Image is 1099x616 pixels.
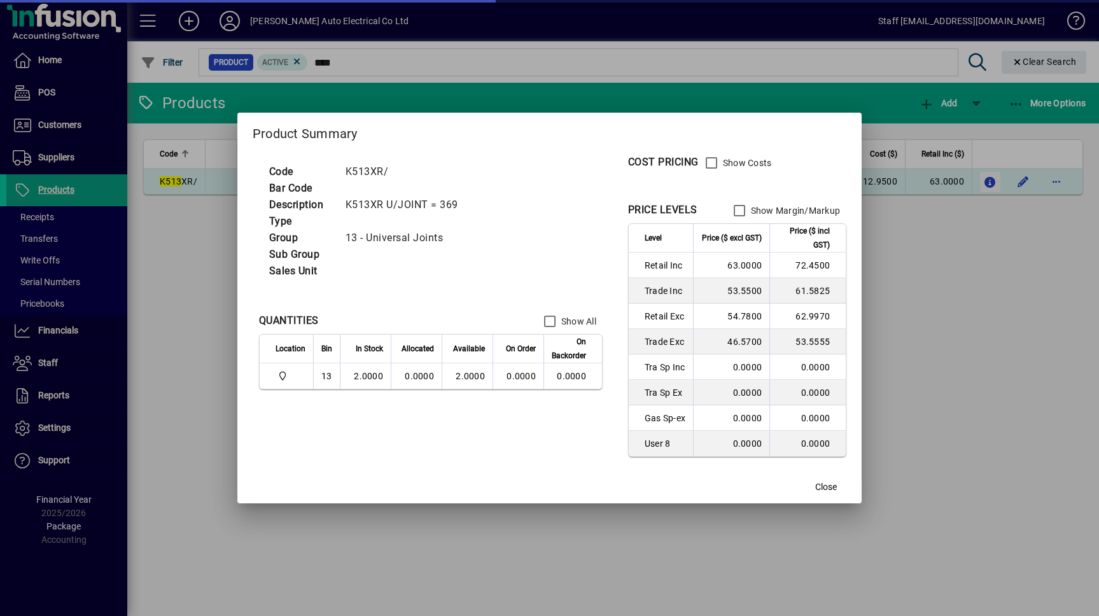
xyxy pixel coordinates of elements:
td: 0.0000 [543,363,602,389]
td: 0.0000 [769,405,846,431]
span: In Stock [356,342,383,356]
td: 13 - Universal Joints [339,230,473,246]
td: 53.5555 [769,329,846,354]
td: 63.0000 [693,253,769,278]
td: Sales Unit [263,263,339,279]
td: Code [263,164,339,180]
td: 13 [313,363,340,389]
span: User 8 [645,437,685,450]
td: Bar Code [263,180,339,197]
td: 54.7800 [693,304,769,329]
td: 46.5700 [693,329,769,354]
span: Gas Sp-ex [645,412,685,424]
span: Available [453,342,485,356]
span: Retail Exc [645,310,685,323]
span: Level [645,231,662,245]
td: Type [263,213,339,230]
td: K513XR/ [339,164,473,180]
td: Sub Group [263,246,339,263]
td: Description [263,197,339,213]
td: 0.0000 [769,431,846,456]
td: 53.5500 [693,278,769,304]
div: PRICE LEVELS [628,202,697,218]
span: On Backorder [552,335,586,363]
span: Tra Sp Ex [645,386,685,399]
button: Close [806,475,846,498]
td: 61.5825 [769,278,846,304]
td: 0.0000 [693,405,769,431]
span: Retail Inc [645,259,685,272]
span: Price ($ incl GST) [778,224,830,252]
span: 0.0000 [507,371,536,381]
td: 62.9970 [769,304,846,329]
span: Trade Exc [645,335,685,348]
td: 2.0000 [442,363,493,389]
div: QUANTITIES [259,313,319,328]
td: 0.0000 [693,380,769,405]
td: Group [263,230,339,246]
span: Allocated [402,342,434,356]
label: Show Margin/Markup [748,204,841,217]
span: Close [815,480,837,494]
span: Location [276,342,305,356]
td: 0.0000 [391,363,442,389]
span: Price ($ excl GST) [702,231,762,245]
td: 2.0000 [340,363,391,389]
td: 0.0000 [693,354,769,380]
td: 72.4500 [769,253,846,278]
label: Show All [559,315,596,328]
td: 0.0000 [769,380,846,405]
td: 0.0000 [693,431,769,456]
td: K513XR U/JOINT = 369 [339,197,473,213]
div: COST PRICING [628,155,699,170]
td: 0.0000 [769,354,846,380]
label: Show Costs [720,157,772,169]
h2: Product Summary [237,113,862,150]
span: On Order [506,342,536,356]
span: Tra Sp Inc [645,361,685,374]
span: Bin [321,342,332,356]
span: Trade Inc [645,284,685,297]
